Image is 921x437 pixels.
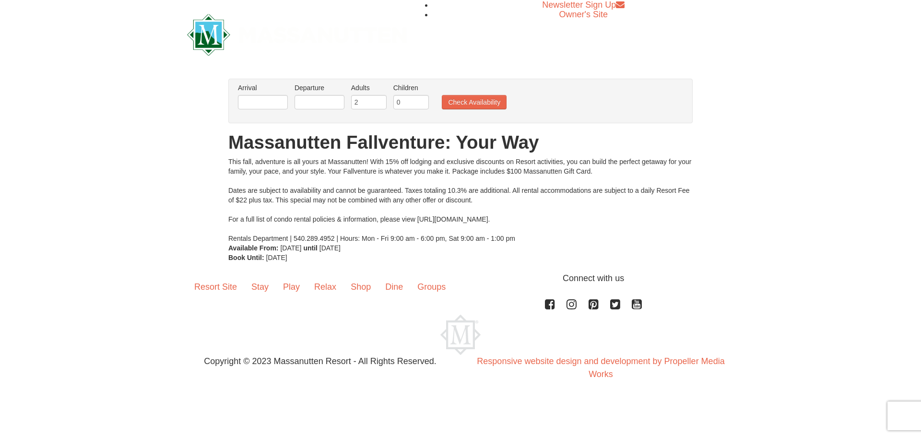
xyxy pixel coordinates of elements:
label: Departure [295,83,344,93]
p: Connect with us [187,272,734,285]
h1: Massanutten Fallventure: Your Way [228,133,693,152]
label: Children [393,83,429,93]
a: Relax [307,272,343,302]
a: Shop [343,272,378,302]
a: Stay [244,272,276,302]
label: Adults [351,83,387,93]
a: Groups [410,272,453,302]
p: Copyright © 2023 Massanutten Resort - All Rights Reserved. [180,355,460,368]
div: This fall, adventure is all yours at Massanutten! With 15% off lodging and exclusive discounts on... [228,157,693,243]
strong: until [303,244,318,252]
strong: Book Until: [228,254,264,261]
a: Massanutten Resort [187,22,407,45]
span: [DATE] [266,254,287,261]
span: [DATE] [319,244,341,252]
a: Responsive website design and development by Propeller Media Works [477,356,724,379]
img: Massanutten Resort Logo [187,14,407,56]
img: Massanutten Resort Logo [440,315,481,355]
strong: Available From: [228,244,279,252]
a: Dine [378,272,410,302]
a: Owner's Site [559,10,608,19]
button: Check Availability [442,95,507,109]
span: [DATE] [280,244,301,252]
a: Resort Site [187,272,244,302]
label: Arrival [238,83,288,93]
a: Play [276,272,307,302]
